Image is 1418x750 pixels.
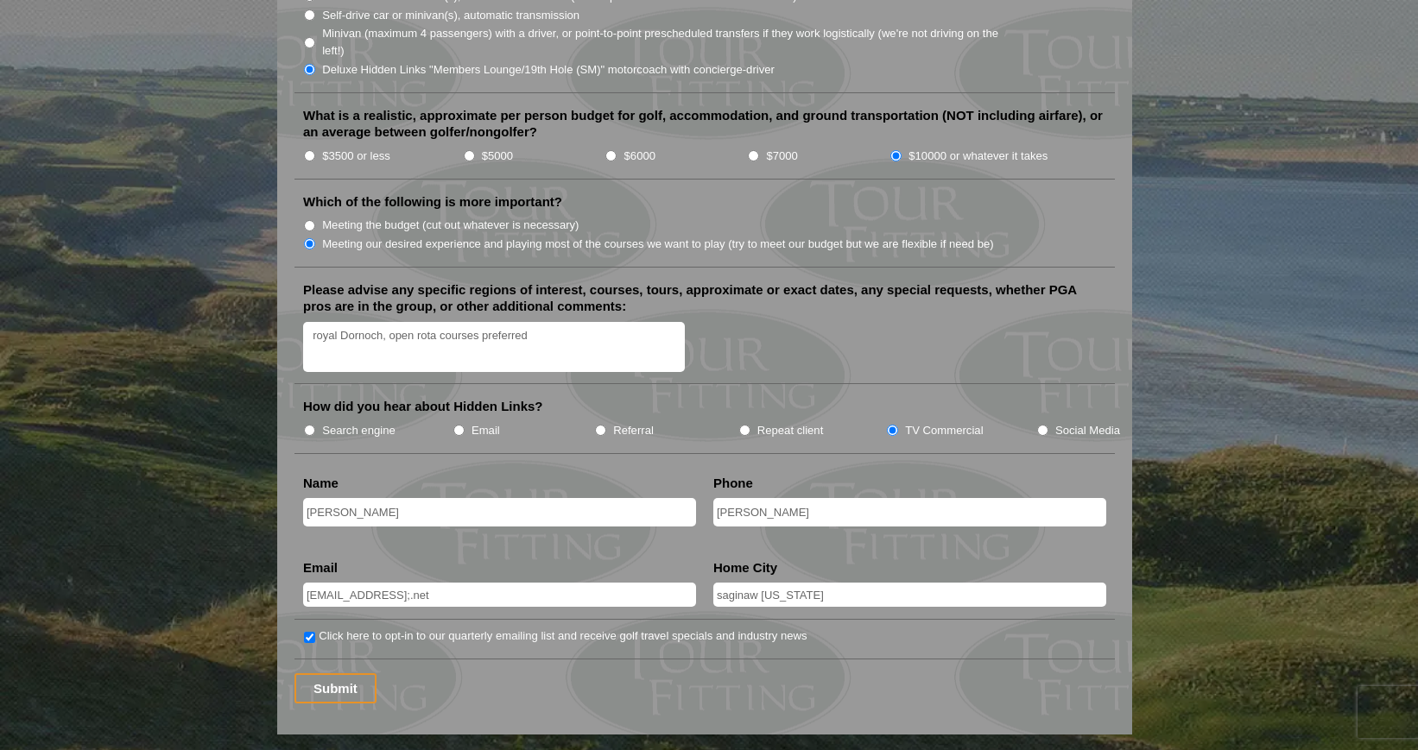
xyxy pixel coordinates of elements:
[713,475,753,492] label: Phone
[303,475,339,492] label: Name
[766,148,797,165] label: $7000
[322,7,579,24] label: Self-drive car or minivan(s), automatic transmission
[322,25,1016,59] label: Minivan (maximum 4 passengers) with a driver, or point-to-point prescheduled transfers if they wo...
[1055,422,1120,439] label: Social Media
[482,148,513,165] label: $5000
[303,281,1106,315] label: Please advise any specific regions of interest, courses, tours, approximate or exact dates, any s...
[322,61,775,79] label: Deluxe Hidden Links "Members Lounge/19th Hole (SM)" motorcoach with concierge-driver
[322,236,994,253] label: Meeting our desired experience and playing most of the courses we want to play (try to meet our b...
[713,559,777,577] label: Home City
[757,422,824,439] label: Repeat client
[322,148,390,165] label: $3500 or less
[319,627,807,645] label: Click here to opt-in to our quarterly emailing list and receive golf travel specials and industry...
[613,422,654,439] label: Referral
[905,422,983,439] label: TV Commercial
[303,559,338,577] label: Email
[624,148,655,165] label: $6000
[294,673,377,703] input: Submit
[322,422,396,439] label: Search engine
[303,398,543,415] label: How did you hear about Hidden Links?
[303,193,562,211] label: Which of the following is more important?
[322,217,579,234] label: Meeting the budget (cut out whatever is necessary)
[908,148,1048,165] label: $10000 or whatever it takes
[303,107,1106,141] label: What is a realistic, approximate per person budget for golf, accommodation, and ground transporta...
[303,322,685,373] textarea: royal Dornoch, open rota courses preferred
[472,422,500,439] label: Email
